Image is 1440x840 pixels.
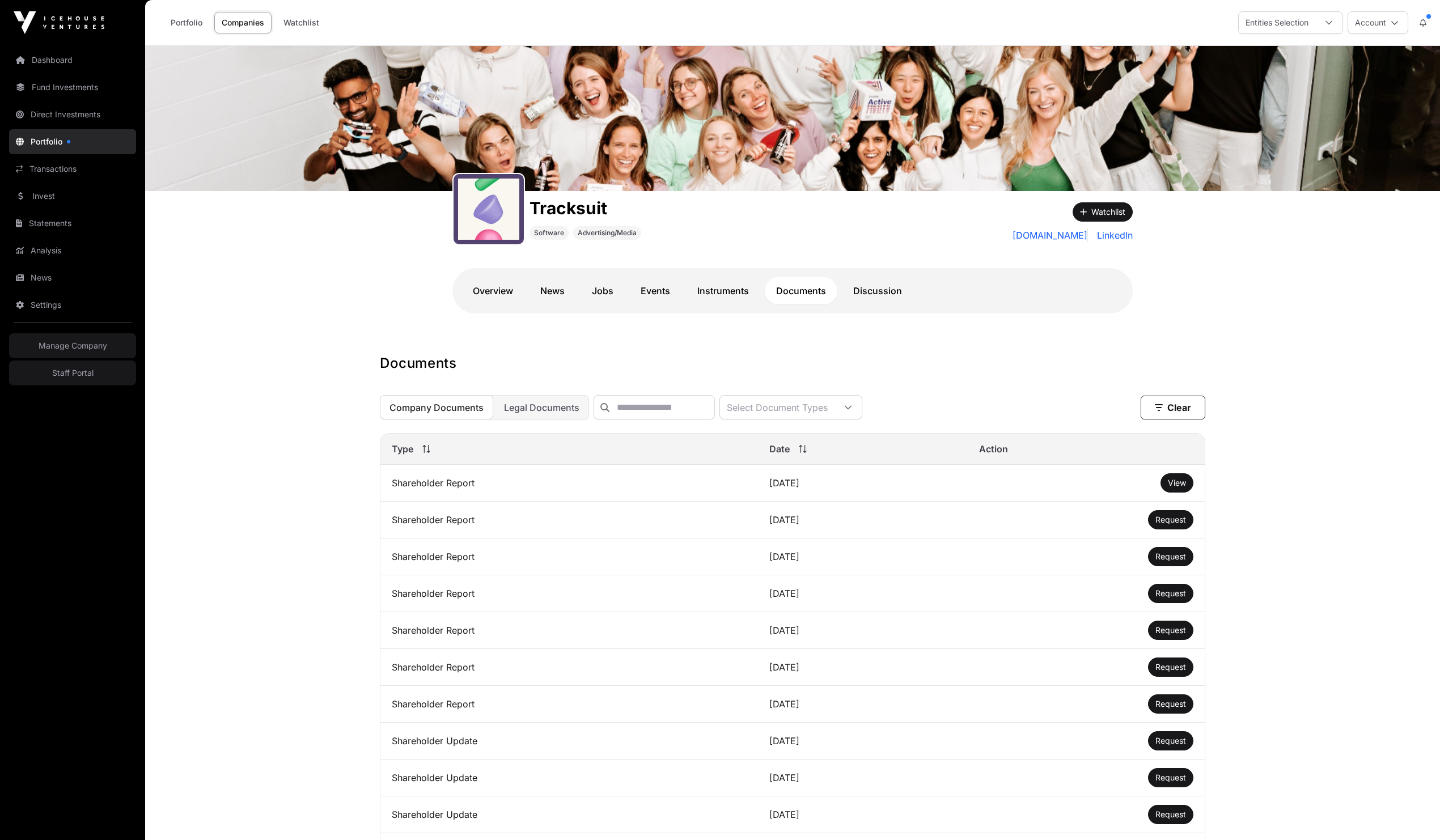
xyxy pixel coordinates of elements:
span: Advertising/Media [578,228,637,237]
a: Discussion [842,277,913,304]
h1: Tracksuit [530,198,641,218]
div: Select Document Types [720,396,835,419]
a: Request [1155,698,1186,710]
td: [DATE] [758,649,968,686]
button: Legal Documents [494,395,589,419]
a: Jobs [581,277,625,304]
a: Manage Company [9,333,136,358]
button: Request [1148,805,1193,824]
nav: Tabs [461,277,1124,304]
button: Request [1148,584,1193,603]
span: Request [1155,736,1186,745]
span: Request [1155,699,1186,709]
td: Shareholder Report [380,538,758,575]
a: Watchlist [276,12,327,33]
button: Request [1148,768,1193,787]
td: [DATE] [758,686,968,723]
td: Shareholder Report [380,575,758,612]
a: [DOMAIN_NAME] [1013,228,1088,242]
td: [DATE] [758,612,968,649]
button: Company Documents [380,395,493,419]
button: Request [1148,547,1193,566]
span: Request [1155,588,1186,598]
span: Request [1155,809,1186,819]
td: [DATE] [758,465,968,502]
img: Tracksuit [145,46,1440,191]
span: Software [534,228,564,237]
a: Dashboard [9,48,136,73]
td: Shareholder Report [380,612,758,649]
a: Request [1155,625,1186,636]
button: Account [1348,11,1408,34]
button: Request [1148,731,1193,750]
td: Shareholder Report [380,649,758,686]
span: Request [1155,625,1186,635]
td: [DATE] [758,502,968,538]
span: View [1168,478,1186,487]
a: Portfolio [163,12,210,33]
img: Icehouse Ventures Logo [14,11,104,34]
a: Direct Investments [9,102,136,127]
div: Entities Selection [1239,12,1315,33]
a: Transactions [9,156,136,181]
iframe: Chat Widget [1383,786,1440,840]
a: Request [1155,772,1186,783]
a: Overview [461,277,524,304]
button: Request [1148,621,1193,640]
span: Request [1155,515,1186,524]
a: Instruments [686,277,760,304]
td: Shareholder Update [380,796,758,833]
a: Request [1155,661,1186,673]
span: Request [1155,773,1186,782]
button: Watchlist [1073,202,1133,222]
a: Documents [765,277,837,304]
td: Shareholder Update [380,760,758,796]
a: Request [1155,514,1186,525]
button: Request [1148,657,1193,677]
td: Shareholder Report [380,686,758,723]
a: Portfolio [9,129,136,154]
td: [DATE] [758,575,968,612]
a: Events [629,277,681,304]
button: Request [1148,510,1193,529]
span: Legal Documents [504,402,579,413]
span: Company Documents [389,402,484,413]
a: Request [1155,809,1186,820]
a: News [9,265,136,290]
button: Clear [1141,396,1205,419]
td: [DATE] [758,723,968,760]
td: [DATE] [758,760,968,796]
span: Action [979,442,1008,456]
a: Settings [9,292,136,317]
h1: Documents [380,354,1205,372]
a: Request [1155,735,1186,746]
button: Request [1148,694,1193,714]
a: Request [1155,588,1186,599]
a: Companies [214,12,272,33]
a: View [1168,477,1186,489]
a: LinkedIn [1092,228,1133,242]
a: Invest [9,184,136,209]
a: Statements [9,211,136,236]
td: [DATE] [758,538,968,575]
a: Request [1155,551,1186,562]
button: View [1161,473,1193,493]
a: Staff Portal [9,360,136,385]
span: Request [1155,662,1186,672]
a: Fund Investments [9,75,136,100]
a: News [529,277,576,304]
img: gotracksuit_logo.jpeg [458,179,519,240]
span: Request [1155,551,1186,561]
span: Type [392,442,413,456]
td: [DATE] [758,796,968,833]
td: Shareholder Update [380,723,758,760]
td: Shareholder Report [380,465,758,502]
span: Date [769,442,790,456]
a: Analysis [9,238,136,263]
td: Shareholder Report [380,502,758,538]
